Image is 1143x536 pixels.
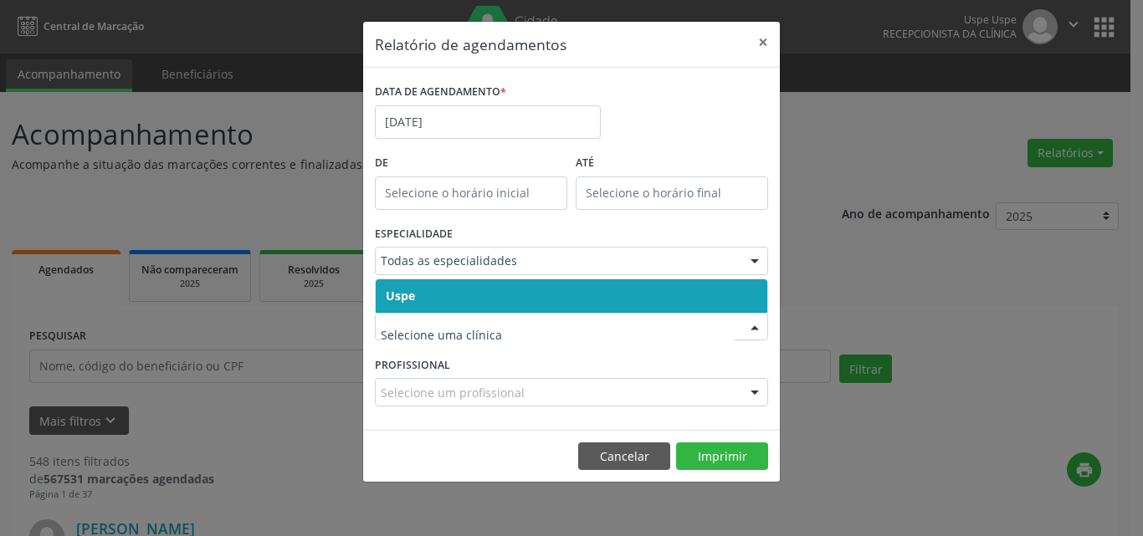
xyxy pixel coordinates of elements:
[386,288,415,304] span: Uspe
[576,176,768,210] input: Selecione o horário final
[676,442,768,471] button: Imprimir
[746,22,780,63] button: Close
[375,105,601,139] input: Selecione uma data ou intervalo
[381,253,734,269] span: Todas as especialidades
[381,319,734,352] input: Selecione uma clínica
[375,222,453,248] label: ESPECIALIDADE
[381,384,525,401] span: Selecione um profissional
[375,352,450,378] label: PROFISSIONAL
[578,442,670,471] button: Cancelar
[375,151,567,176] label: De
[375,79,506,105] label: DATA DE AGENDAMENTO
[375,33,566,55] h5: Relatório de agendamentos
[375,176,567,210] input: Selecione o horário inicial
[576,151,768,176] label: ATÉ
